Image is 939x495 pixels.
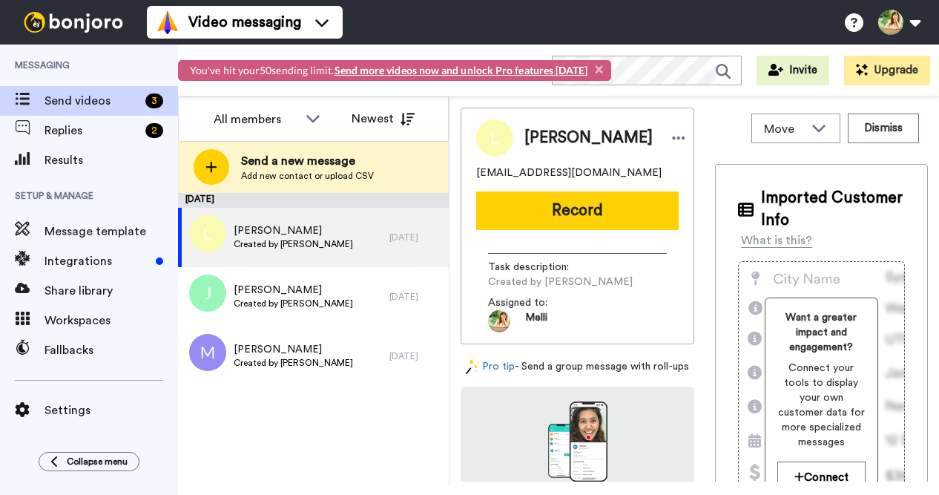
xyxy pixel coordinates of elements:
[18,12,129,33] img: bj-logo-header-white.svg
[761,187,905,232] span: Imported Customer Info
[466,359,515,375] a: Pro tip
[741,232,812,249] div: What is this?
[178,193,449,208] div: [DATE]
[145,123,163,138] div: 2
[461,359,694,375] div: - Send a group message with roll-ups
[241,170,374,182] span: Add new contact or upload CSV
[335,64,588,76] a: Send more videos now and unlock Pro features [DATE]
[214,111,298,128] div: All members
[524,127,653,149] span: [PERSON_NAME]
[476,165,662,180] span: [EMAIL_ADDRESS][DOMAIN_NAME]
[234,283,353,298] span: [PERSON_NAME]
[190,64,588,76] span: You've hit your 50 sending limit.
[466,359,479,375] img: magic-wand.svg
[39,452,139,471] button: Collapse menu
[848,114,919,143] button: Dismiss
[389,291,441,303] div: [DATE]
[45,252,150,270] span: Integrations
[234,238,353,250] span: Created by [PERSON_NAME]
[389,232,441,243] div: [DATE]
[45,312,178,330] span: Workspaces
[189,275,226,312] img: j.png
[45,92,139,110] span: Send videos
[45,151,178,169] span: Results
[45,223,178,240] span: Message template
[234,223,353,238] span: [PERSON_NAME]
[488,275,633,289] span: Created by [PERSON_NAME]
[488,310,510,332] img: 815f55b4-c7e2-435d-8cf4-d778ccc9db85-1666750680.jpg
[45,341,178,359] span: Fallbacks
[548,401,607,482] img: download
[595,62,603,77] button: Close
[844,56,930,85] button: Upgrade
[156,10,179,34] img: vm-color.svg
[234,357,353,369] span: Created by [PERSON_NAME]
[757,56,829,85] button: Invite
[45,122,139,140] span: Replies
[488,260,592,275] span: Task description :
[45,401,178,419] span: Settings
[234,342,353,357] span: [PERSON_NAME]
[241,152,374,170] span: Send a new message
[525,310,547,332] span: Melli
[340,104,426,134] button: Newest
[145,94,163,108] div: 3
[777,310,866,355] span: Want a greater impact and engagement?
[764,120,804,138] span: Move
[476,119,513,157] img: Image of Lesley
[189,334,226,371] img: m.png
[476,191,679,230] button: Record
[777,361,866,450] span: Connect your tools to display your own customer data for more specialized messages
[595,62,603,77] span: ×
[45,282,178,300] span: Share library
[67,456,128,468] span: Collapse menu
[188,12,301,33] span: Video messaging
[488,295,592,310] span: Assigned to:
[389,350,441,362] div: [DATE]
[234,298,353,309] span: Created by [PERSON_NAME]
[189,215,226,252] img: l.png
